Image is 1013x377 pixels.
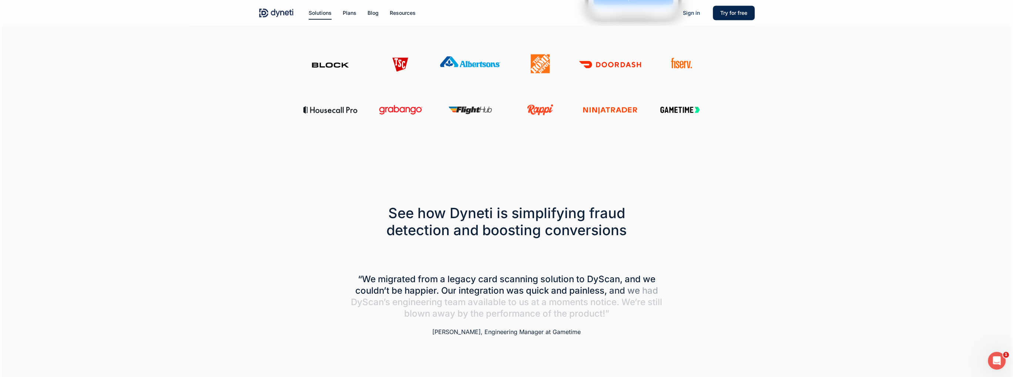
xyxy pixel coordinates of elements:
a: Plans [343,9,356,17]
img: client [299,99,362,119]
span: the [470,308,483,319]
span: 1 [1003,352,1009,358]
a: Sign in [675,9,707,17]
span: at [531,296,539,308]
span: legacy [447,273,476,285]
iframe: Intercom live chat [988,352,1006,370]
span: “We [358,273,375,285]
span: by [457,308,468,319]
img: client [369,54,432,73]
span: Solutions [309,10,332,16]
h6: [PERSON_NAME], Engineering Manager at Gametime [343,328,670,336]
span: couldn’t [355,285,389,296]
span: solution [540,273,574,285]
span: was [506,285,523,296]
span: Our [441,285,456,296]
span: from [417,273,437,285]
span: still [648,296,662,308]
span: and [551,285,567,296]
span: notice. [590,296,619,308]
span: Sign in [683,10,700,16]
span: available [468,296,506,308]
span: card [478,273,497,285]
span: We’re [621,296,645,308]
img: client [649,54,711,73]
a: Try for free [713,9,755,17]
span: of [542,308,551,319]
span: a [440,273,445,285]
span: painless, [569,285,607,296]
span: Resources [390,10,416,16]
img: client [579,99,641,119]
a: Resources [390,9,416,17]
span: product!” [569,308,609,319]
img: client [579,54,641,73]
span: to [508,296,517,308]
img: client [509,54,571,73]
img: client [439,99,502,119]
h3: See how Dyneti is simplifying fraud detection and boosting conversions [385,204,628,238]
span: performance [486,308,540,319]
span: be [391,285,402,296]
img: client [369,99,432,119]
span: we [643,273,655,285]
span: away [432,308,455,319]
span: the [553,308,567,319]
a: Solutions [309,9,332,17]
a: Blog [368,9,379,17]
span: DyScan’s [351,296,390,308]
img: client [439,54,502,73]
span: and [624,273,640,285]
span: to [576,273,584,285]
span: migrated [378,273,415,285]
span: had [642,285,658,296]
span: a [541,296,547,308]
span: scanning [499,273,538,285]
span: integration [458,285,504,296]
span: quick [526,285,549,296]
span: and [609,285,625,296]
img: client [299,54,362,73]
span: us [519,296,529,308]
span: team [445,296,466,308]
img: client [509,99,571,119]
img: client [649,99,711,119]
span: we [627,285,640,296]
span: Plans [343,10,356,16]
span: Blog [368,10,379,16]
span: happier. [404,285,439,296]
span: engineering [392,296,442,308]
span: Try for free [720,10,747,16]
span: moments [549,296,588,308]
span: DyScan, [587,273,622,285]
span: blown [404,308,430,319]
